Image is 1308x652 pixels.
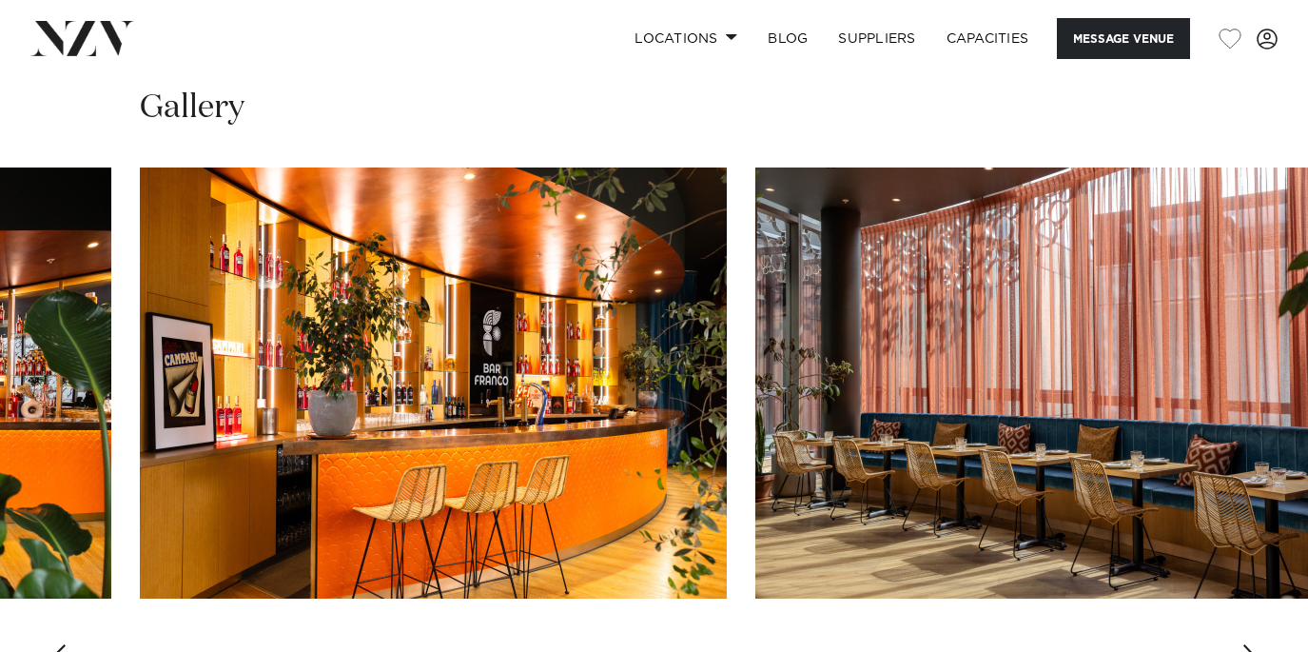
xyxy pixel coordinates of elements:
[1057,18,1190,59] button: Message Venue
[931,18,1044,59] a: Capacities
[619,18,752,59] a: Locations
[823,18,930,59] a: SUPPLIERS
[30,21,134,55] img: nzv-logo.png
[752,18,823,59] a: BLOG
[140,168,727,599] swiper-slide: 6 / 23
[140,87,244,129] h2: Gallery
